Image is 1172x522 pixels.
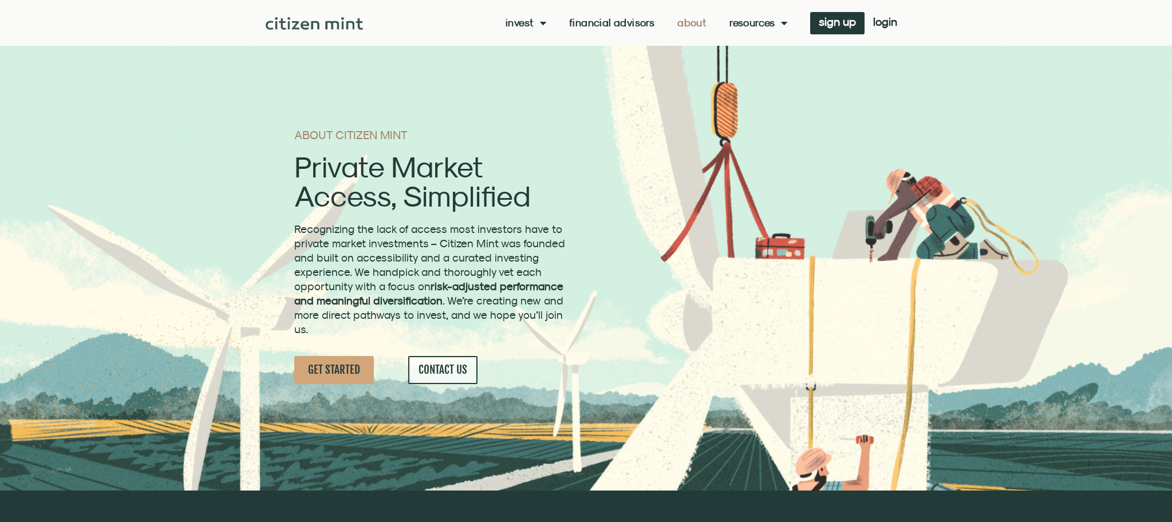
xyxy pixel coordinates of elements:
a: Invest [506,17,546,29]
a: Resources [729,17,787,29]
a: About [677,17,707,29]
strong: risk-adjusted performance and meaningful diversification [294,280,563,307]
h1: ABOUT CITIZEN MINT [294,129,569,141]
span: GET STARTED [308,363,360,377]
h2: Private Market Access, Simplified [294,152,569,211]
span: sign up [819,18,856,26]
nav: Menu [506,17,787,29]
a: CONTACT US [408,356,478,384]
span: CONTACT US [419,363,467,377]
a: sign up [810,12,865,34]
a: Financial Advisors [569,17,654,29]
a: GET STARTED [294,356,374,384]
a: login [865,12,906,34]
img: Citizen Mint [266,17,364,30]
span: login [873,18,897,26]
span: Recognizing the lack of access most investors have to private market investments – Citizen Mint w... [294,223,565,335]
